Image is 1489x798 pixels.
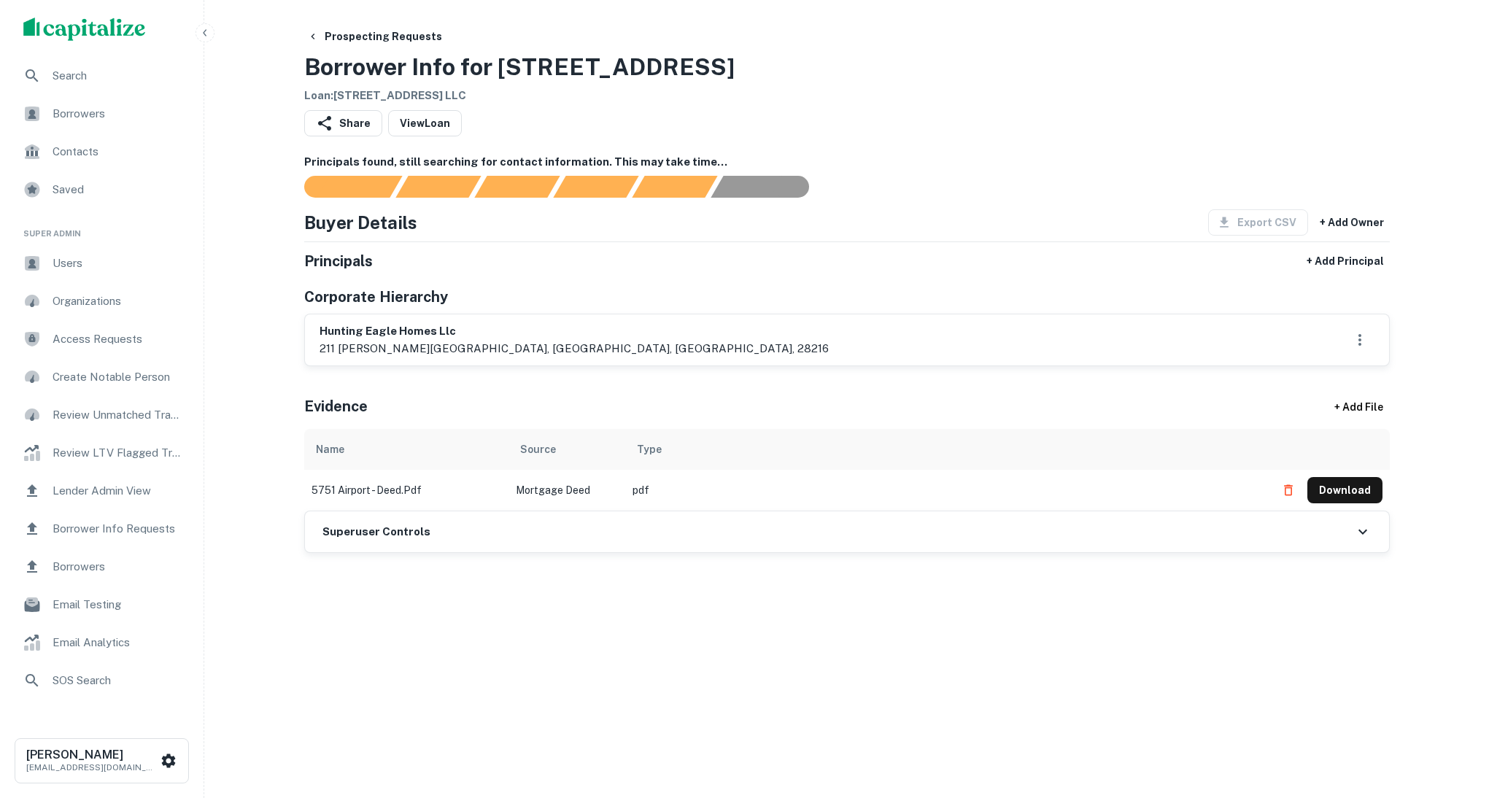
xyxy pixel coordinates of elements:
div: Sending borrower request to AI... [287,176,396,198]
iframe: Chat Widget [1416,635,1489,705]
span: Email Testing [53,596,183,613]
span: Organizations [53,293,183,310]
h6: hunting eagle homes llc [320,323,829,340]
a: Access Requests [12,322,192,357]
td: pdf [625,470,1268,511]
a: Contacts [12,134,192,169]
div: Type [637,441,662,458]
button: Delete file [1275,479,1302,502]
span: Review Unmatched Transactions [53,406,183,424]
a: Organizations [12,284,192,319]
button: Download [1307,477,1382,503]
li: Super Admin [12,210,192,246]
a: Email Analytics [12,625,192,660]
button: [PERSON_NAME][EMAIL_ADDRESS][DOMAIN_NAME] [15,738,189,783]
span: Borrower Info Requests [53,520,183,538]
a: Lender Admin View [12,473,192,508]
h5: Evidence [304,395,368,417]
div: Your request is received and processing... [395,176,481,198]
h4: Buyer Details [304,209,417,236]
div: Principals found, AI now looking for contact information... [553,176,638,198]
h6: Principals found, still searching for contact information. This may take time... [304,154,1390,171]
th: Name [304,429,508,470]
span: Contacts [53,143,183,160]
a: Review Unmatched Transactions [12,398,192,433]
span: SOS Search [53,672,183,689]
span: Users [53,255,183,272]
div: Source [520,441,556,458]
div: AI fulfillment process complete. [711,176,827,198]
button: Prospecting Requests [301,23,448,50]
div: + Add File [1308,394,1410,420]
a: Create Notable Person [12,360,192,395]
h6: [PERSON_NAME] [26,749,158,761]
a: Users [12,246,192,281]
a: Review LTV Flagged Transactions [12,435,192,470]
a: Borrowers [12,96,192,131]
span: Borrowers [53,558,183,576]
span: Borrowers [53,105,183,123]
a: Borrowers [12,549,192,584]
img: capitalize-logo.png [23,18,146,41]
a: Search [12,58,192,93]
th: Source [508,429,625,470]
a: Borrower Info Requests [12,511,192,546]
th: Type [625,429,1268,470]
p: [EMAIL_ADDRESS][DOMAIN_NAME] [26,761,158,774]
a: Email Testing [12,587,192,622]
span: Lender Admin View [53,482,183,500]
td: 5751 airport - deed.pdf [304,470,508,511]
h5: Corporate Hierarchy [304,286,448,308]
h6: Superuser Controls [322,524,430,541]
a: Saved [12,172,192,207]
span: Access Requests [53,330,183,348]
span: Review LTV Flagged Transactions [53,444,183,462]
span: Create Notable Person [53,368,183,386]
h3: Borrower Info for [STREET_ADDRESS] [304,50,735,85]
a: SOS Search [12,663,192,698]
button: + Add Owner [1314,209,1390,236]
button: Share [304,110,382,136]
a: ViewLoan [388,110,462,136]
td: Mortgage Deed [508,470,625,511]
div: scrollable content [304,429,1390,511]
h5: Principals [304,250,373,272]
span: Saved [53,181,183,198]
div: Name [316,441,344,458]
h6: Loan : [STREET_ADDRESS] LLC [304,88,735,104]
div: Principals found, still searching for contact information. This may take time... [632,176,717,198]
span: Email Analytics [53,634,183,651]
p: 211 [PERSON_NAME][GEOGRAPHIC_DATA], [GEOGRAPHIC_DATA], [GEOGRAPHIC_DATA], 28216 [320,340,829,357]
button: + Add Principal [1301,248,1390,274]
div: Documents found, AI parsing details... [474,176,560,198]
span: Search [53,67,183,85]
